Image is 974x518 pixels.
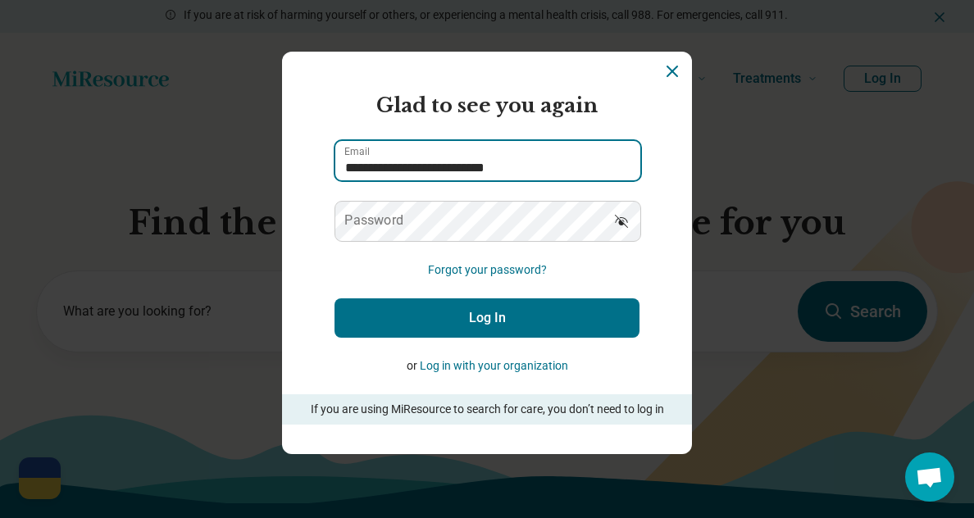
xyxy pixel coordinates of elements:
[305,401,669,418] p: If you are using MiResource to search for care, you don’t need to log in
[662,61,682,81] button: Dismiss
[344,214,403,227] label: Password
[603,201,639,240] button: Show password
[335,91,639,120] h2: Glad to see you again
[335,357,639,375] p: or
[282,52,692,454] section: Login Dialog
[420,357,568,375] button: Log in with your organization
[344,147,370,157] label: Email
[428,261,547,279] button: Forgot your password?
[335,298,639,338] button: Log In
